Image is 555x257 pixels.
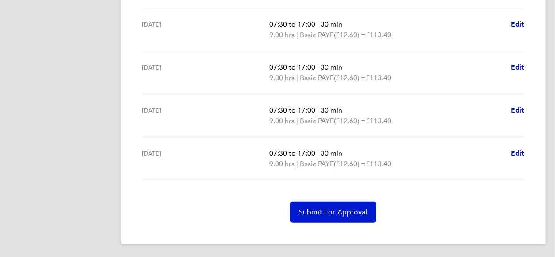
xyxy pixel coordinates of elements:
[321,63,342,71] span: 30 min
[300,73,334,83] span: Basic PAYE
[511,105,524,116] a: Edit
[269,74,295,82] span: 9.00 hrs
[269,117,295,125] span: 9.00 hrs
[366,74,391,82] span: £113.40
[142,62,270,83] div: [DATE]
[296,117,298,125] span: |
[511,63,524,71] span: Edit
[321,20,342,28] span: 30 min
[366,117,391,125] span: £113.40
[511,149,524,157] span: Edit
[269,106,315,114] span: 07:30 to 17:00
[317,149,319,157] span: |
[511,19,524,30] a: Edit
[300,30,334,40] span: Basic PAYE
[366,160,391,168] span: £113.40
[334,74,366,82] span: (£12.60) =
[300,116,334,126] span: Basic PAYE
[142,105,270,126] div: [DATE]
[511,62,524,73] a: Edit
[366,31,391,39] span: £113.40
[334,31,366,39] span: (£12.60) =
[321,106,342,114] span: 30 min
[269,31,295,39] span: 9.00 hrs
[334,160,366,168] span: (£12.60) =
[269,160,295,168] span: 9.00 hrs
[511,106,524,114] span: Edit
[334,117,366,125] span: (£12.60) =
[511,20,524,28] span: Edit
[299,208,367,217] span: Submit For Approval
[511,148,524,159] a: Edit
[290,202,376,223] button: Submit For Approval
[317,106,319,114] span: |
[317,63,319,71] span: |
[321,149,342,157] span: 30 min
[296,31,298,39] span: |
[300,159,334,169] span: Basic PAYE
[296,74,298,82] span: |
[269,20,315,28] span: 07:30 to 17:00
[142,148,270,169] div: [DATE]
[142,19,270,40] div: [DATE]
[296,160,298,168] span: |
[269,149,315,157] span: 07:30 to 17:00
[269,63,315,71] span: 07:30 to 17:00
[317,20,319,28] span: |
